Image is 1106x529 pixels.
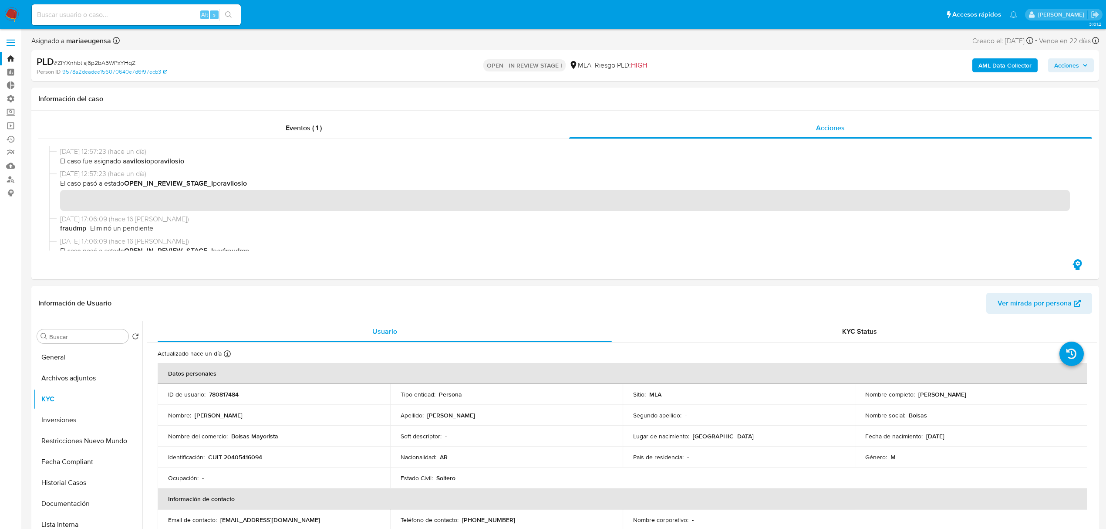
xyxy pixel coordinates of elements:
[1010,11,1017,18] a: Notificaciones
[62,68,167,76] a: 9578a2deadee156070640e7d6f97ecb3
[34,410,142,431] button: Inversiones
[693,432,754,440] p: [GEOGRAPHIC_DATA]
[483,59,566,71] p: OPEN - IN REVIEW STAGE I
[168,516,217,524] p: Email de contacto :
[401,432,442,440] p: Soft descriptor :
[569,61,591,70] div: MLA
[631,60,647,70] span: HIGH
[34,472,142,493] button: Historial Casos
[168,411,191,419] p: Nombre :
[37,68,61,76] b: Person ID
[31,36,111,46] span: Asignado a
[220,516,320,524] p: [EMAIL_ADDRESS][DOMAIN_NAME]
[34,431,142,451] button: Restricciones Nuevo Mundo
[909,411,927,419] p: Bolsas
[972,35,1033,47] div: Creado el: [DATE]
[201,10,208,19] span: Alt
[633,411,681,419] p: Segundo apellido :
[440,453,448,461] p: AR
[687,453,689,461] p: -
[595,61,647,70] span: Riesgo PLD:
[286,123,322,133] span: Eventos ( 1 )
[1035,35,1037,47] span: -
[168,432,228,440] p: Nombre del comercio :
[34,368,142,389] button: Archivos adjuntos
[54,58,135,67] span: # ZlYXnhbtIsj6p2bA5WPxYHqZ
[998,293,1072,314] span: Ver mirada por persona
[49,333,125,341] input: Buscar
[34,347,142,368] button: General
[37,54,54,68] b: PLD
[372,326,397,336] span: Usuario
[890,453,896,461] p: M
[865,390,915,398] p: Nombre completo :
[195,411,243,419] p: [PERSON_NAME]
[986,293,1092,314] button: Ver mirada por persona
[401,390,435,398] p: Tipo entidad :
[952,10,1001,19] span: Accesos rápidos
[34,493,142,514] button: Documentación
[168,453,205,461] p: Identificación :
[865,453,887,461] p: Género :
[34,451,142,472] button: Fecha Compliant
[64,36,111,46] b: mariaeugensa
[202,474,204,482] p: -
[40,333,47,340] button: Buscar
[633,390,646,398] p: Sitio :
[158,488,1087,509] th: Información de contacto
[918,390,966,398] p: [PERSON_NAME]
[978,58,1032,72] b: AML Data Collector
[208,453,262,461] p: CUIT 20405416094
[427,411,475,419] p: [PERSON_NAME]
[926,432,944,440] p: [DATE]
[842,326,877,336] span: KYC Status
[816,123,845,133] span: Acciones
[649,390,661,398] p: MLA
[685,411,687,419] p: -
[158,349,222,358] p: Actualizado hace un día
[1039,36,1091,46] span: Vence en 22 días
[168,390,206,398] p: ID de usuario :
[219,9,237,21] button: search-icon
[1038,10,1087,19] p: andres.vilosio@mercadolibre.com
[865,411,905,419] p: Nombre social :
[168,474,199,482] p: Ocupación :
[1048,58,1094,72] button: Acciones
[32,9,241,20] input: Buscar usuario o caso...
[38,299,111,308] h1: Información de Usuario
[692,516,694,524] p: -
[132,333,139,342] button: Volver al orden por defecto
[38,95,1092,103] h1: Información del caso
[401,411,424,419] p: Apellido :
[401,474,433,482] p: Estado Civil :
[34,389,142,410] button: KYC
[158,363,1087,384] th: Datos personales
[401,516,459,524] p: Teléfono de contacto :
[401,453,436,461] p: Nacionalidad :
[436,474,455,482] p: Soltero
[439,390,462,398] p: Persona
[462,516,515,524] p: [PHONE_NUMBER]
[209,390,239,398] p: 780817484
[231,432,278,440] p: Bolsas Mayorista
[865,432,923,440] p: Fecha de nacimiento :
[633,432,689,440] p: Lugar de nacimiento :
[1090,10,1099,19] a: Salir
[633,453,684,461] p: País de residencia :
[213,10,216,19] span: s
[445,432,447,440] p: -
[633,516,688,524] p: Nombre corporativo :
[972,58,1038,72] button: AML Data Collector
[1054,58,1079,72] span: Acciones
